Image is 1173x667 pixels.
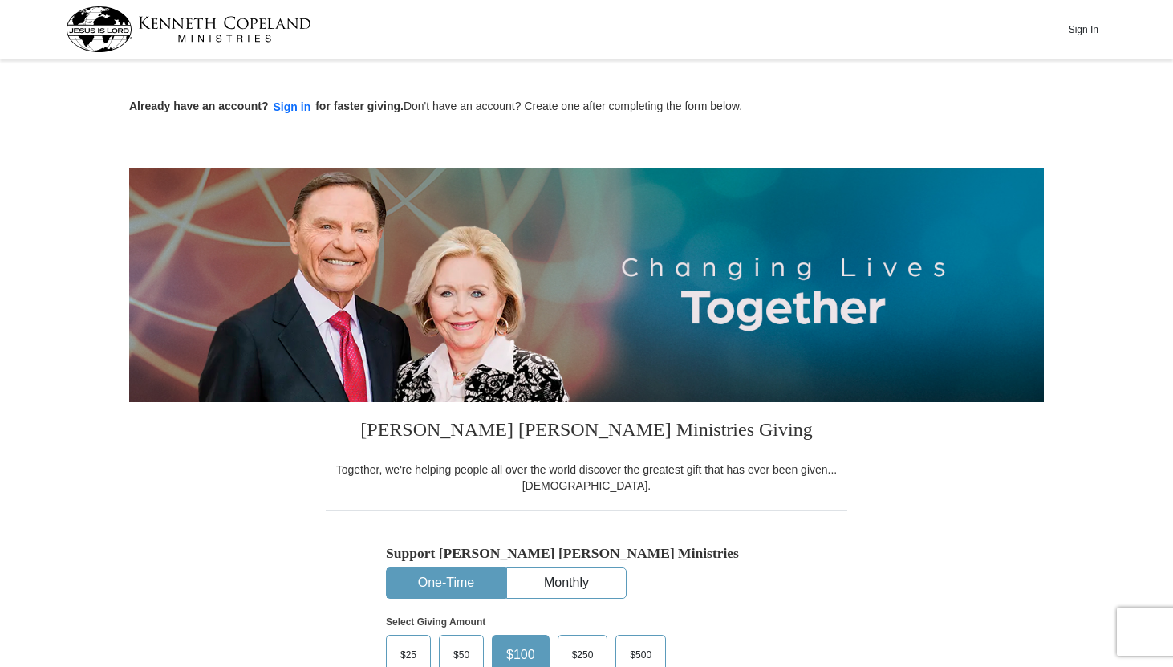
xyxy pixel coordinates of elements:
button: One-Time [387,568,505,598]
strong: Already have an account? for faster giving. [129,100,404,112]
span: $100 [498,643,543,667]
button: Sign in [269,98,316,116]
span: $25 [392,643,424,667]
img: kcm-header-logo.svg [66,6,311,52]
button: Sign In [1059,17,1107,42]
button: Monthly [507,568,626,598]
span: $500 [622,643,660,667]
h3: [PERSON_NAME] [PERSON_NAME] Ministries Giving [326,402,847,462]
strong: Select Giving Amount [386,616,485,628]
div: Together, we're helping people all over the world discover the greatest gift that has ever been g... [326,462,847,494]
span: $250 [564,643,602,667]
p: Don't have an account? Create one after completing the form below. [129,98,1044,116]
h5: Support [PERSON_NAME] [PERSON_NAME] Ministries [386,545,787,562]
span: $50 [445,643,477,667]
